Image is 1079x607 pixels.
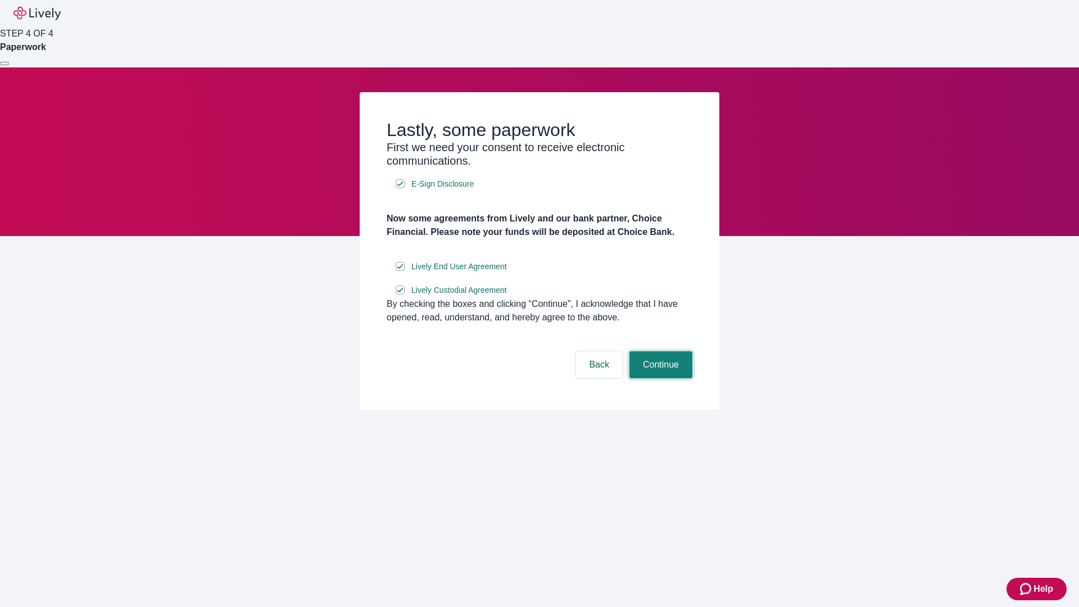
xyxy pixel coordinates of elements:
a: e-sign disclosure document [409,260,509,274]
img: Lively [13,7,61,20]
span: Lively Custodial Agreement [411,284,507,296]
button: Back [575,351,623,378]
h2: Lastly, some paperwork [387,119,692,141]
button: Zendesk support iconHelp [1007,578,1067,600]
span: E-Sign Disclosure [411,178,474,190]
h4: Now some agreements from Lively and our bank partner, Choice Financial. Please note your funds wi... [387,212,692,239]
a: e-sign disclosure document [409,177,476,191]
svg: Zendesk support icon [1020,582,1033,596]
a: e-sign disclosure document [409,283,509,297]
h3: First we need your consent to receive electronic communications. [387,141,692,167]
span: Lively End User Agreement [411,261,507,273]
div: By checking the boxes and clicking “Continue", I acknowledge that I have opened, read, understand... [387,297,692,324]
span: Help [1033,582,1053,596]
button: Continue [629,351,692,378]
